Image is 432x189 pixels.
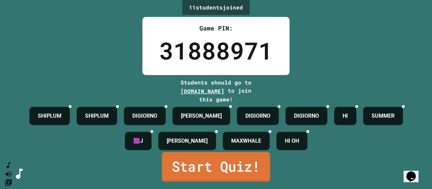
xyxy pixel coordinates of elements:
div: Game PIN: [159,24,273,33]
a: Start Quiz! [162,152,270,182]
h4: SHIPLUM [85,112,109,120]
h4: [PERSON_NAME] [167,137,208,145]
button: Mute music [4,170,12,178]
h4: [PERSON_NAME] [181,112,222,120]
div: 31888971 [159,33,273,68]
button: SpeedDial basic example [4,161,12,170]
span: [DOMAIN_NAME] [181,88,224,95]
h4: 🟪J [133,137,143,145]
h4: HI OH [285,137,299,145]
h4: DIGIORNO [294,112,319,120]
div: Students should go to to join this game! [174,78,258,103]
h4: DIGIORNO [132,112,157,120]
h4: HI [343,112,348,120]
h4: SHIPLUM [38,112,61,120]
h4: MAXWHALE [231,137,261,145]
button: Change Music [4,178,12,187]
iframe: chat widget [404,162,425,182]
h4: SUMMER [372,112,395,120]
h4: DIGIORNO [245,112,270,120]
